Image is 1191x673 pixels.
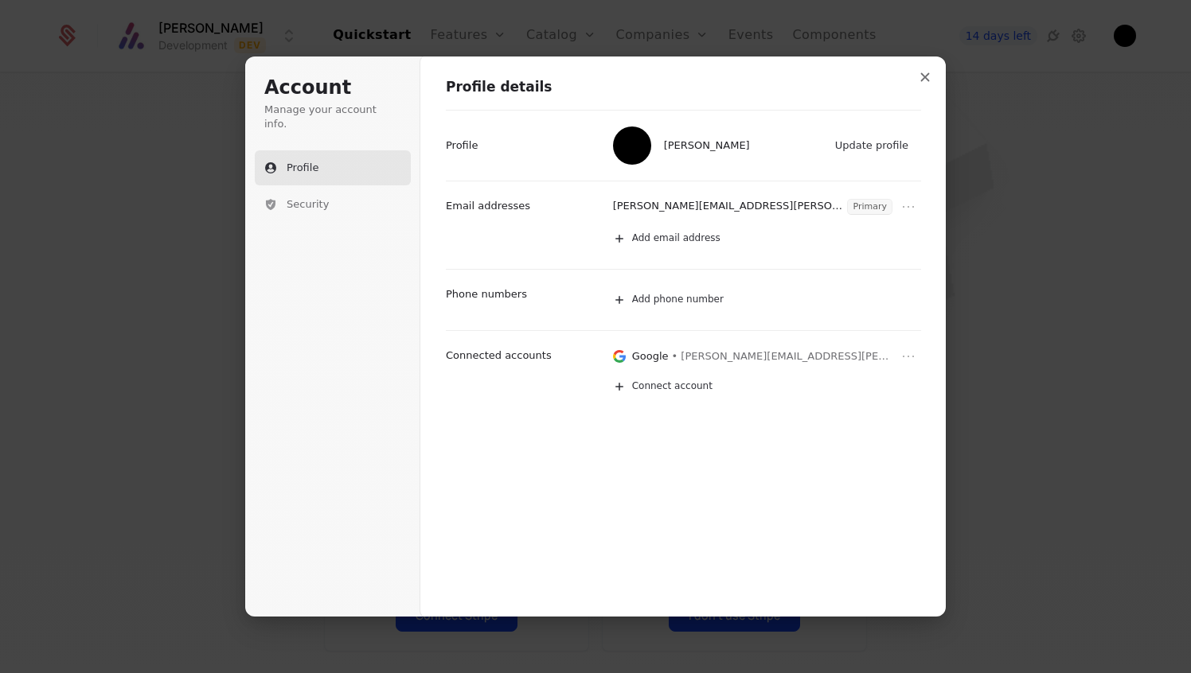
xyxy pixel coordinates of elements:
button: Security [255,187,411,222]
button: Update profile [827,134,918,158]
button: Add email address [605,221,939,256]
span: Add email address [632,232,720,245]
p: [PERSON_NAME][EMAIL_ADDRESS][PERSON_NAME][PERSON_NAME][DOMAIN_NAME] [613,199,845,215]
span: Profile [287,161,318,175]
p: Connected accounts [446,348,552,363]
span: Security [287,197,329,212]
span: Connect account [632,380,713,393]
span: • [PERSON_NAME][EMAIL_ADDRESS][PERSON_NAME][PERSON_NAME][DOMAIN_NAME] [672,349,892,364]
button: Open menu [899,347,918,366]
p: Profile [446,138,478,153]
p: Phone numbers [446,287,527,301]
h1: Account [264,76,401,101]
p: Email addresses [446,199,530,213]
span: Add phone number [632,294,724,306]
button: Connect account [605,369,921,404]
img: Tim Buckley [613,126,651,165]
img: Google [613,349,626,364]
span: [PERSON_NAME] [664,138,750,153]
p: Manage your account info. [264,103,401,131]
p: Google [632,349,669,364]
button: Close modal [911,63,939,91]
h1: Profile details [446,78,921,97]
button: Profile [255,150,411,185]
button: Open menu [899,197,918,216]
button: Add phone number [605,282,939,317]
span: Primary [848,200,892,214]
